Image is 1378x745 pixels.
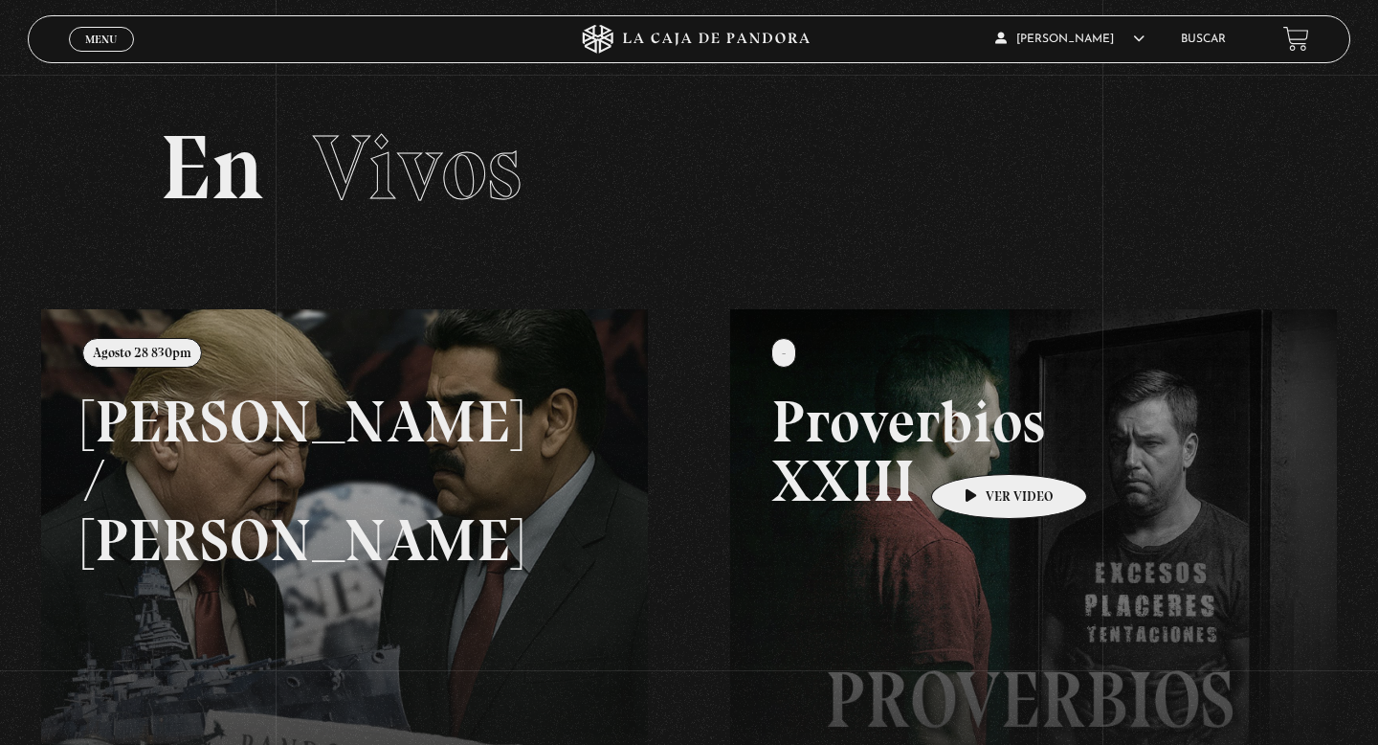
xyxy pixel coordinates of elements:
[313,113,522,222] span: Vivos
[160,123,1218,214] h2: En
[79,49,124,62] span: Cerrar
[1283,26,1309,52] a: View your shopping cart
[85,34,117,45] span: Menu
[995,34,1145,45] span: [PERSON_NAME]
[1181,34,1226,45] a: Buscar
